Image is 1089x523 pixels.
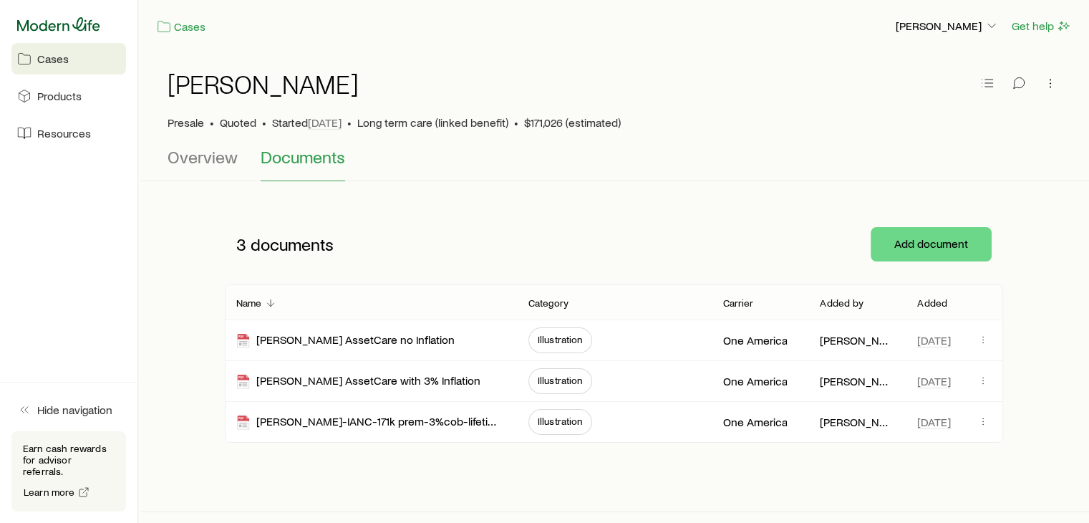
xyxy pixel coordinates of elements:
[11,43,126,75] a: Cases
[236,414,505,431] div: [PERSON_NAME]-IANC-171k prem-3%cob-lifetime packaged-FGE
[11,394,126,426] button: Hide navigation
[871,227,992,261] button: Add document
[24,487,75,497] span: Learn more
[1011,18,1072,34] button: Get help
[896,19,999,33] p: [PERSON_NAME]
[347,115,352,130] span: •
[37,89,82,103] span: Products
[308,115,342,130] span: [DATE]
[11,431,126,512] div: Earn cash rewards for advisor referrals.Learn more
[538,334,583,345] span: Illustration
[722,374,787,388] p: One America
[251,234,334,254] span: documents
[236,297,262,309] p: Name
[917,415,951,429] span: [DATE]
[895,18,1000,35] button: [PERSON_NAME]
[722,415,787,429] p: One America
[37,403,112,417] span: Hide navigation
[261,147,345,167] span: Documents
[37,52,69,66] span: Cases
[917,297,947,309] p: Added
[11,117,126,149] a: Resources
[514,115,518,130] span: •
[168,69,359,98] h1: [PERSON_NAME]
[236,373,480,390] div: [PERSON_NAME] AssetCare with 3% Inflation
[262,115,266,130] span: •
[722,297,753,309] p: Carrier
[820,374,894,388] p: [PERSON_NAME]
[168,147,1060,181] div: Case details tabs
[722,333,787,347] p: One America
[23,443,115,477] p: Earn cash rewards for advisor referrals.
[210,115,214,130] span: •
[236,332,455,349] div: [PERSON_NAME] AssetCare no Inflation
[236,234,246,254] span: 3
[168,147,238,167] span: Overview
[272,115,342,130] p: Started
[528,297,568,309] p: Category
[37,126,91,140] span: Resources
[820,415,894,429] p: [PERSON_NAME]
[820,333,894,347] p: [PERSON_NAME]
[168,115,204,130] p: Presale
[156,19,206,35] a: Cases
[524,115,621,130] span: $171,026 (estimated)
[917,374,951,388] span: [DATE]
[538,416,583,427] span: Illustration
[220,115,256,130] span: Quoted
[357,115,508,130] span: Long term care (linked benefit)
[917,333,951,347] span: [DATE]
[11,80,126,112] a: Products
[820,297,863,309] p: Added by
[538,375,583,386] span: Illustration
